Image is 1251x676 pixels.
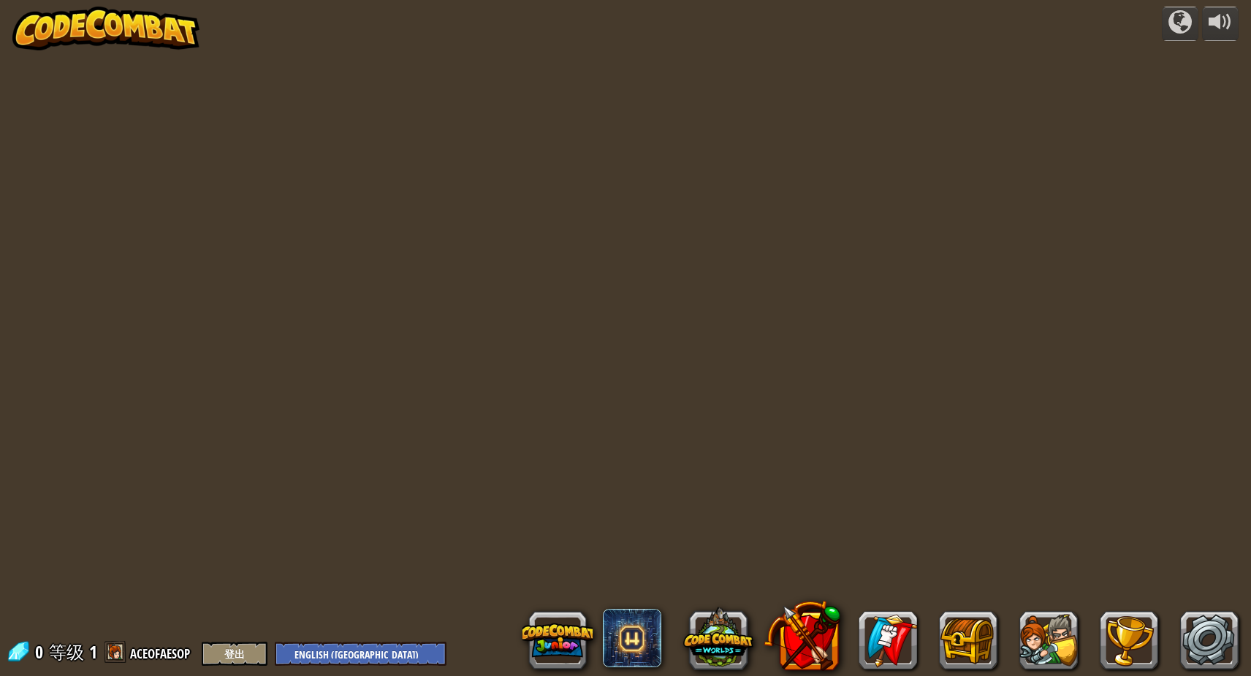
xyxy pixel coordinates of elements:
[89,640,97,664] span: 1
[1202,7,1239,41] button: 音量调节
[12,7,199,50] img: CodeCombat - Learn how to code by playing a game
[130,640,194,664] a: aceofaesop
[35,640,47,664] span: 0
[202,642,267,666] button: 登出
[49,640,84,664] span: 等级
[1162,7,1198,41] button: 战役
